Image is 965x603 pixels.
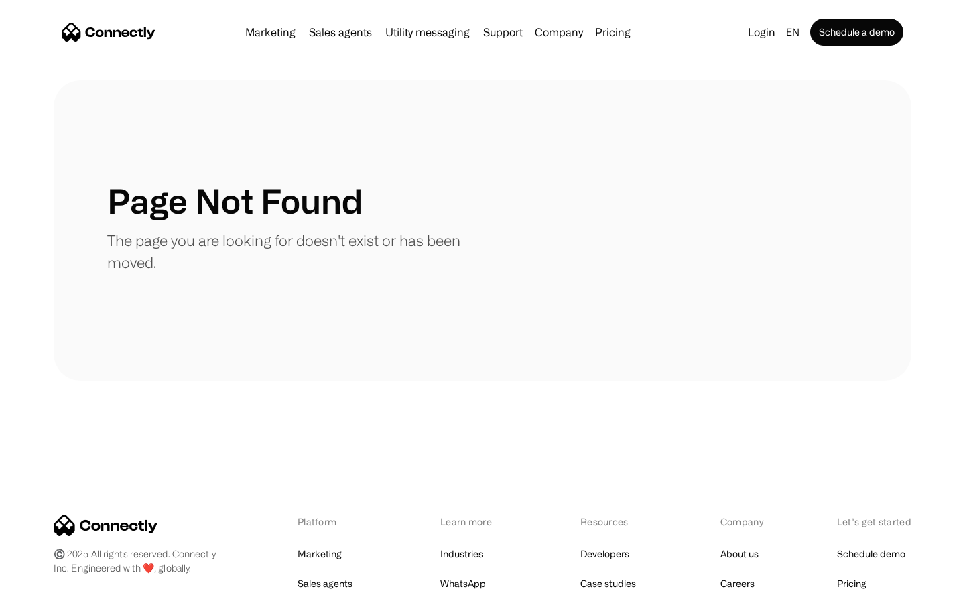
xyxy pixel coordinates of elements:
[837,515,911,529] div: Let’s get started
[580,515,651,529] div: Resources
[13,578,80,598] aside: Language selected: English
[380,27,475,38] a: Utility messaging
[27,580,80,598] ul: Language list
[535,23,583,42] div: Company
[786,23,799,42] div: en
[720,515,767,529] div: Company
[107,181,363,221] h1: Page Not Found
[298,545,342,563] a: Marketing
[107,229,482,273] p: The page you are looking for doesn't exist or has been moved.
[298,515,371,529] div: Platform
[240,27,301,38] a: Marketing
[440,574,486,593] a: WhatsApp
[440,515,511,529] div: Learn more
[580,574,636,593] a: Case studies
[298,574,352,593] a: Sales agents
[590,27,636,38] a: Pricing
[580,545,629,563] a: Developers
[837,545,905,563] a: Schedule demo
[440,545,483,563] a: Industries
[743,23,781,42] a: Login
[720,574,755,593] a: Careers
[478,27,528,38] a: Support
[304,27,377,38] a: Sales agents
[720,545,759,563] a: About us
[810,19,903,46] a: Schedule a demo
[837,574,866,593] a: Pricing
